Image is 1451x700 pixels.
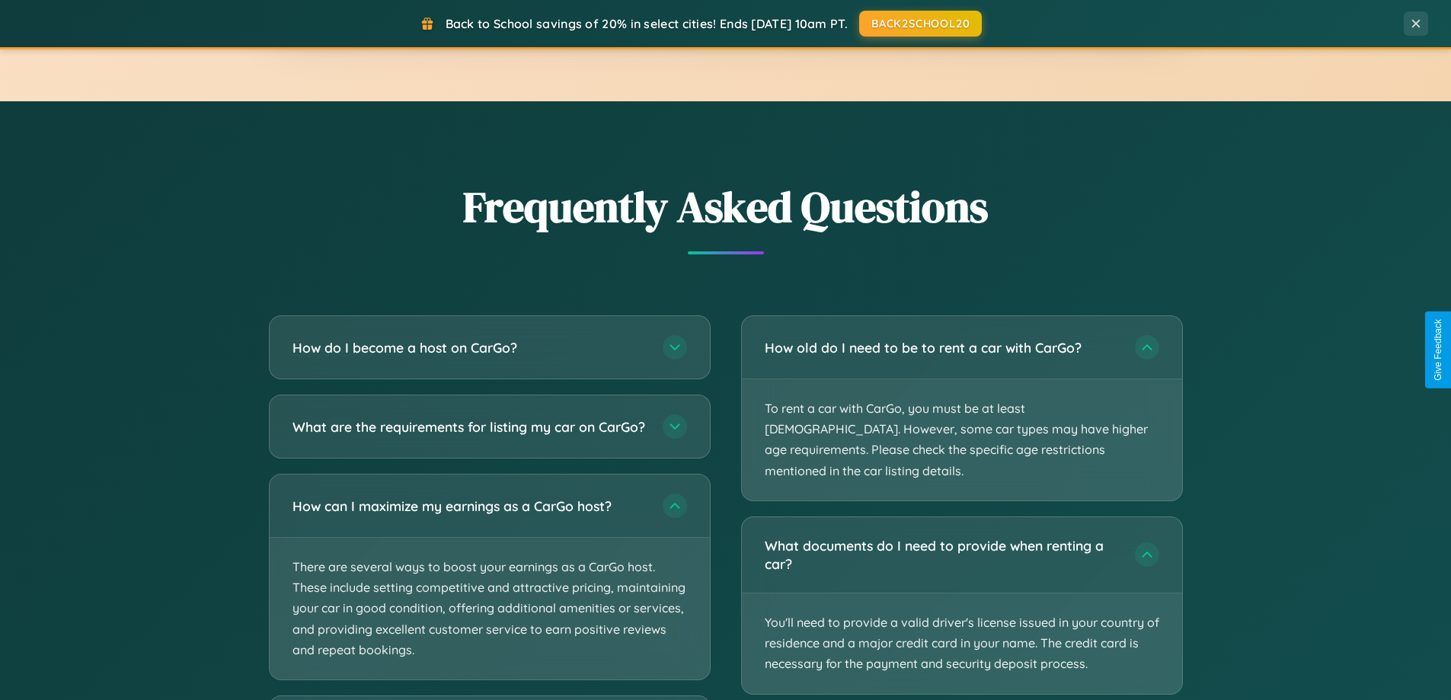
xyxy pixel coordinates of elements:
h3: How can I maximize my earnings as a CarGo host? [292,497,647,516]
span: Back to School savings of 20% in select cities! Ends [DATE] 10am PT. [446,16,848,31]
h3: How old do I need to be to rent a car with CarGo? [765,338,1120,357]
div: Give Feedback [1433,319,1443,381]
button: BACK2SCHOOL20 [859,11,982,37]
p: There are several ways to boost your earnings as a CarGo host. These include setting competitive ... [270,538,710,679]
h3: How do I become a host on CarGo? [292,338,647,357]
h2: Frequently Asked Questions [269,177,1183,236]
h3: What are the requirements for listing my car on CarGo? [292,417,647,436]
p: You'll need to provide a valid driver's license issued in your country of residence and a major c... [742,593,1182,694]
h3: What documents do I need to provide when renting a car? [765,536,1120,574]
p: To rent a car with CarGo, you must be at least [DEMOGRAPHIC_DATA]. However, some car types may ha... [742,379,1182,500]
